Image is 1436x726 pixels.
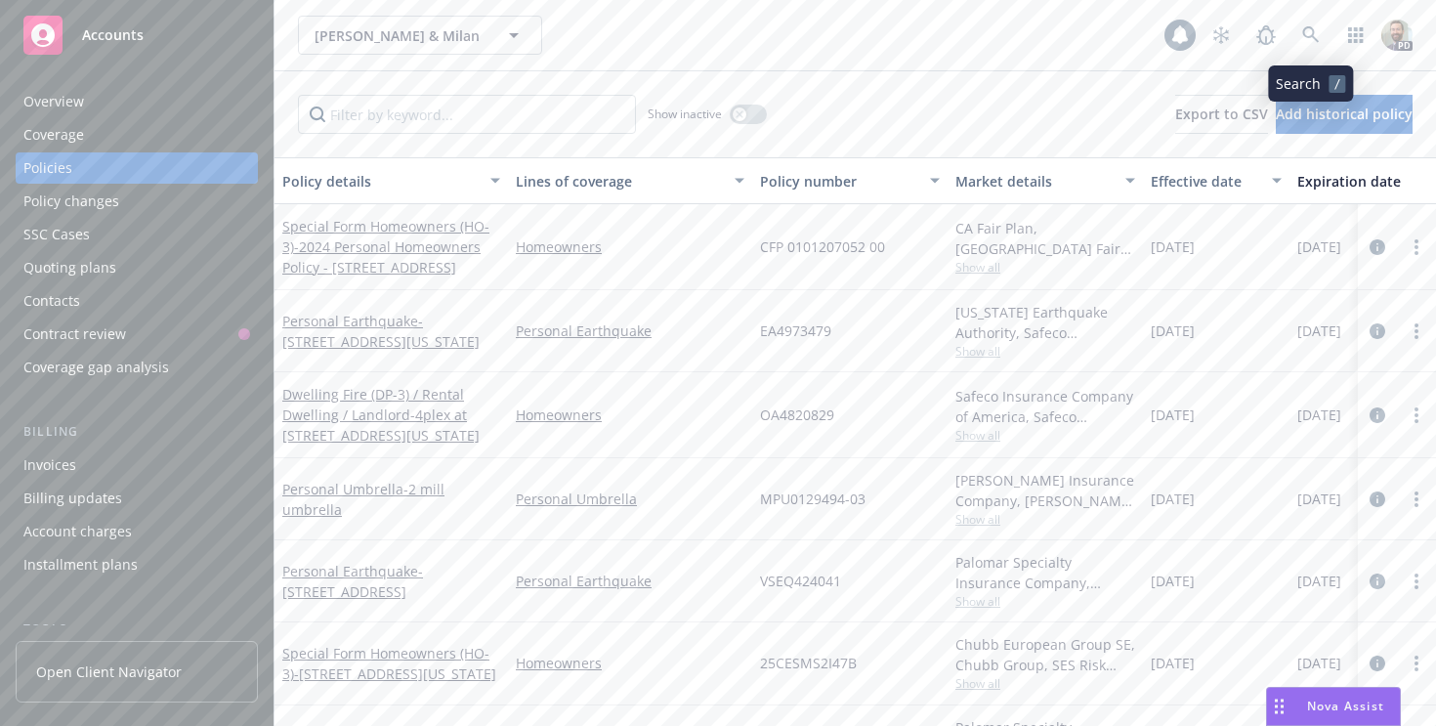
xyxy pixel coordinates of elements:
[282,385,480,445] a: Dwelling Fire (DP-3) / Rental Dwelling / Landlord
[16,8,258,63] a: Accounts
[1151,236,1195,257] span: [DATE]
[760,236,885,257] span: CFP 0101207052 00
[1151,653,1195,673] span: [DATE]
[23,285,80,317] div: Contacts
[23,186,119,217] div: Policy changes
[282,562,423,601] a: Personal Earthquake
[1405,235,1428,259] a: more
[1266,687,1401,726] button: Nova Assist
[955,511,1135,528] span: Show all
[1175,95,1268,134] button: Export to CSV
[955,675,1135,692] span: Show all
[516,405,744,425] a: Homeowners
[516,171,723,192] div: Lines of coverage
[1202,16,1241,55] a: Stop snowing
[1291,16,1330,55] a: Search
[282,312,480,351] a: Personal Earthquake
[282,217,489,277] a: Special Form Homeowners (HO-3)
[760,571,841,591] span: VSEQ424041
[16,352,258,383] a: Coverage gap analysis
[294,664,496,683] span: - [STREET_ADDRESS][US_STATE]
[955,634,1135,675] div: Chubb European Group SE, Chubb Group, SES Risk Solutions
[23,252,116,283] div: Quoting plans
[1366,404,1389,427] a: circleInformation
[23,219,90,250] div: SSC Cases
[760,405,834,425] span: OA4820829
[16,549,258,580] a: Installment plans
[16,483,258,514] a: Billing updates
[298,16,542,55] button: [PERSON_NAME] & Milan
[315,25,484,46] span: [PERSON_NAME] & Milan
[760,653,857,673] span: 25CESMS2I47B
[508,157,752,204] button: Lines of coverage
[1366,320,1389,343] a: circleInformation
[1151,489,1195,509] span: [DATE]
[1405,488,1428,511] a: more
[760,320,831,341] span: EA4973479
[1336,16,1375,55] a: Switch app
[282,480,444,519] span: - 2 mill umbrella
[282,644,496,683] a: Special Form Homeowners (HO-3)
[1297,236,1341,257] span: [DATE]
[955,552,1135,593] div: Palomar Specialty Insurance Company, Palomar, Arrowhead General Insurance Agency, Inc.
[955,593,1135,610] span: Show all
[516,571,744,591] a: Personal Earthquake
[1267,688,1291,725] div: Drag to move
[16,619,258,639] div: Tools
[16,219,258,250] a: SSC Cases
[1405,320,1428,343] a: more
[1381,20,1413,51] img: photo
[955,218,1135,259] div: CA Fair Plan, [GEOGRAPHIC_DATA] Fair plan
[23,352,169,383] div: Coverage gap analysis
[1151,171,1260,192] div: Effective date
[1151,320,1195,341] span: [DATE]
[1143,157,1289,204] button: Effective date
[1307,698,1384,714] span: Nova Assist
[1151,405,1195,425] span: [DATE]
[1297,653,1341,673] span: [DATE]
[1297,489,1341,509] span: [DATE]
[1297,171,1426,192] div: Expiration date
[282,480,444,519] a: Personal Umbrella
[23,516,132,547] div: Account charges
[16,449,258,481] a: Invoices
[948,157,1143,204] button: Market details
[16,152,258,184] a: Policies
[1175,105,1268,123] span: Export to CSV
[1297,571,1341,591] span: [DATE]
[36,662,182,682] span: Open Client Navigator
[1405,652,1428,675] a: more
[282,237,481,277] span: - 2024 Personal Homeowners Policy - [STREET_ADDRESS]
[23,549,138,580] div: Installment plans
[23,483,122,514] div: Billing updates
[82,27,144,43] span: Accounts
[275,157,508,204] button: Policy details
[23,119,84,150] div: Coverage
[760,489,866,509] span: MPU0129494-03
[1276,105,1413,123] span: Add historical policy
[955,302,1135,343] div: [US_STATE] Earthquake Authority, Safeco Insurance (Liberty Mutual)
[282,406,480,445] span: - 4plex at [STREET_ADDRESS][US_STATE]
[1297,320,1341,341] span: [DATE]
[1366,235,1389,259] a: circleInformation
[1366,488,1389,511] a: circleInformation
[1246,16,1286,55] a: Report a Bug
[516,489,744,509] a: Personal Umbrella
[516,236,744,257] a: Homeowners
[955,386,1135,427] div: Safeco Insurance Company of America, Safeco Insurance (Liberty Mutual)
[1405,404,1428,427] a: more
[16,319,258,350] a: Contract review
[955,427,1135,444] span: Show all
[16,285,258,317] a: Contacts
[516,320,744,341] a: Personal Earthquake
[16,516,258,547] a: Account charges
[23,449,76,481] div: Invoices
[16,422,258,442] div: Billing
[760,171,918,192] div: Policy number
[1151,571,1195,591] span: [DATE]
[516,653,744,673] a: Homeowners
[16,252,258,283] a: Quoting plans
[23,152,72,184] div: Policies
[1366,652,1389,675] a: circleInformation
[23,86,84,117] div: Overview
